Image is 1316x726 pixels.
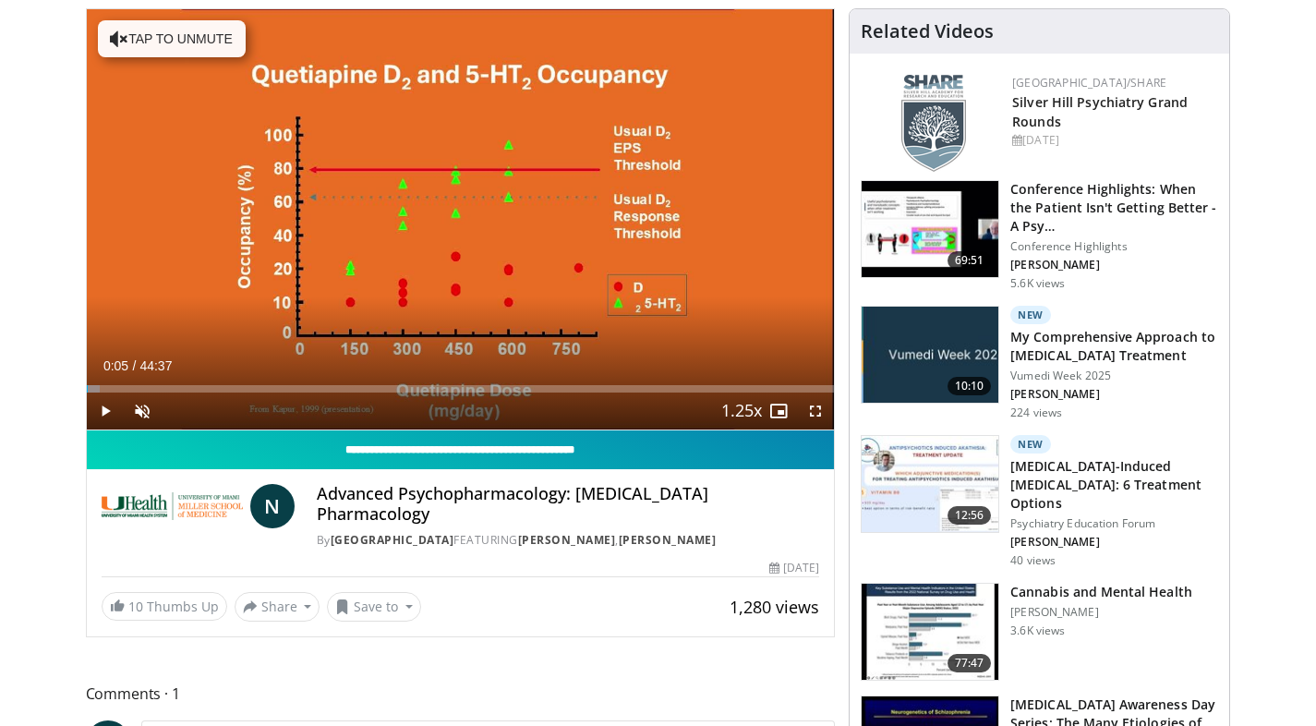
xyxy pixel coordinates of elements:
p: New [1010,435,1051,454]
a: 12:56 New [MEDICAL_DATA]-Induced [MEDICAL_DATA]: 6 Treatment Options Psychiatry Education Forum [... [861,435,1218,568]
a: 10:10 New My Comprehensive Approach to [MEDICAL_DATA] Treatment Vumedi Week 2025 [PERSON_NAME] 22... [861,306,1218,420]
span: 0:05 [103,358,128,373]
h3: [MEDICAL_DATA]-Induced [MEDICAL_DATA]: 6 Treatment Options [1010,457,1218,513]
button: Play [87,393,124,430]
a: N [250,484,295,528]
a: [GEOGRAPHIC_DATA] [331,532,454,548]
span: 10 [128,598,143,615]
span: Comments 1 [86,682,836,706]
a: [PERSON_NAME] [619,532,717,548]
h3: My Comprehensive Approach to [MEDICAL_DATA] Treatment [1010,328,1218,365]
p: 5.6K views [1010,276,1065,291]
p: 224 views [1010,405,1062,420]
img: acc69c91-7912-4bad-b845-5f898388c7b9.150x105_q85_crop-smart_upscale.jpg [862,436,998,532]
div: [DATE] [1012,132,1214,149]
img: f8aaeb6d-318f-4fcf-bd1d-54ce21f29e87.png.150x105_q85_autocrop_double_scale_upscale_version-0.2.png [901,75,966,172]
a: 69:51 Conference Highlights: When the Patient Isn't Getting Better - A Psy… Conference Highlights... [861,180,1218,291]
a: [GEOGRAPHIC_DATA]/SHARE [1012,75,1166,91]
button: Tap to unmute [98,20,246,57]
a: 77:47 Cannabis and Mental Health [PERSON_NAME] 3.6K views [861,583,1218,681]
p: New [1010,306,1051,324]
button: Share [235,592,320,622]
span: 44:37 [139,358,172,373]
span: 1,280 views [730,596,819,618]
img: 0e991599-1ace-4004-98d5-e0b39d86eda7.150x105_q85_crop-smart_upscale.jpg [862,584,998,680]
h3: Cannabis and Mental Health [1010,583,1192,601]
button: Playback Rate [723,393,760,430]
span: 77:47 [948,654,992,672]
img: University of Miami [102,484,243,528]
button: Enable picture-in-picture mode [760,393,797,430]
span: / [133,358,137,373]
button: Unmute [124,393,161,430]
span: 69:51 [948,251,992,270]
button: Fullscreen [797,393,834,430]
div: [DATE] [769,560,819,576]
a: [PERSON_NAME] [518,532,616,548]
h4: Advanced Psychopharmacology: [MEDICAL_DATA] Pharmacology [317,484,819,524]
img: ae1082c4-cc90-4cd6-aa10-009092bfa42a.jpg.150x105_q85_crop-smart_upscale.jpg [862,307,998,403]
button: Save to [327,592,421,622]
video-js: Video Player [87,9,835,430]
h3: Conference Highlights: When the Patient Isn't Getting Better - A Psy… [1010,180,1218,236]
p: 3.6K views [1010,623,1065,638]
span: 12:56 [948,506,992,525]
p: [PERSON_NAME] [1010,387,1218,402]
a: 10 Thumbs Up [102,592,227,621]
img: 4362ec9e-0993-4580-bfd4-8e18d57e1d49.150x105_q85_crop-smart_upscale.jpg [862,181,998,277]
p: [PERSON_NAME] [1010,258,1218,272]
a: Silver Hill Psychiatry Grand Rounds [1012,93,1188,130]
p: Psychiatry Education Forum [1010,516,1218,531]
p: [PERSON_NAME] [1010,605,1192,620]
p: 40 views [1010,553,1056,568]
h4: Related Videos [861,20,994,42]
p: Conference Highlights [1010,239,1218,254]
span: 10:10 [948,377,992,395]
p: Vumedi Week 2025 [1010,369,1218,383]
div: Progress Bar [87,385,835,393]
p: [PERSON_NAME] [1010,535,1218,550]
div: By FEATURING , [317,532,819,549]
